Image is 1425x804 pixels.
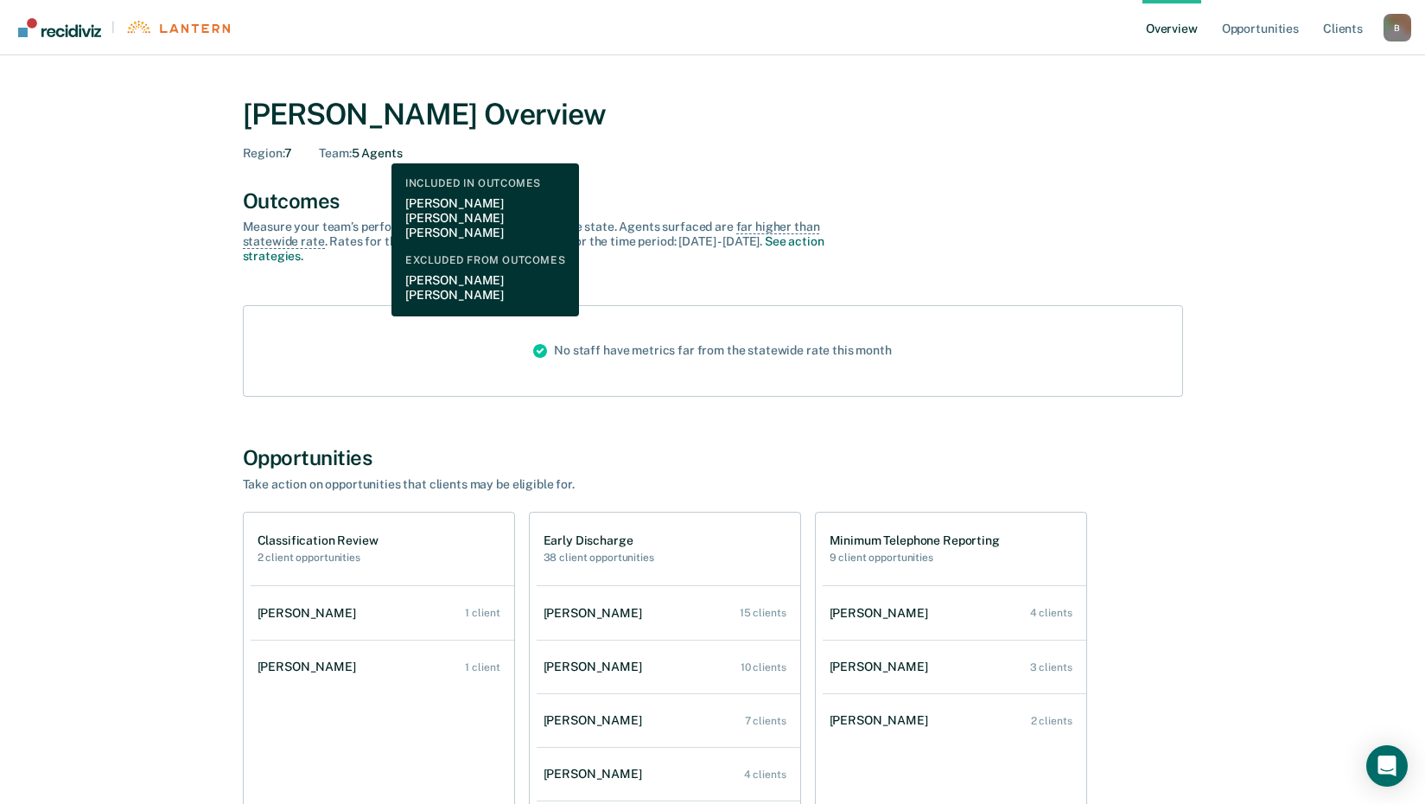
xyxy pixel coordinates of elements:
h2: 38 client opportunities [544,552,654,564]
h2: 2 client opportunities [258,552,379,564]
a: See action strategies. [243,234,824,263]
a: [PERSON_NAME] 10 clients [537,642,800,692]
a: [PERSON_NAME] 1 client [251,642,514,692]
h1: Classification Review [258,533,379,548]
div: 4 clients [1030,607,1072,619]
img: Recidiviz [18,18,101,37]
div: 7 clients [745,715,786,727]
a: [PERSON_NAME] 1 client [251,589,514,638]
div: Take action on opportunities that clients may be eligible for. [243,477,848,492]
div: 7 [243,146,292,161]
span: Team : [319,146,351,160]
span: Region : [243,146,284,160]
div: B [1384,14,1411,41]
div: Measure your team’s performance across other agent s in the state. Agent s surfaced are . Rates f... [243,220,848,263]
div: 2 clients [1031,715,1072,727]
div: Opportunities [243,445,1183,470]
div: 1 client [465,661,499,673]
div: [PERSON_NAME] [830,660,935,674]
a: [PERSON_NAME] 4 clients [537,750,800,799]
a: [PERSON_NAME] 15 clients [537,589,800,638]
a: [PERSON_NAME] 7 clients [537,696,800,745]
div: [PERSON_NAME] [544,660,649,674]
h1: Early Discharge [544,533,654,548]
div: 5 Agents [319,146,402,161]
div: [PERSON_NAME] [830,606,935,621]
div: [PERSON_NAME] [258,606,363,621]
div: [PERSON_NAME] Overview [243,97,1183,132]
span: far higher than statewide rate [243,220,820,249]
div: 1 client [465,607,499,619]
div: Outcomes [243,188,1183,214]
a: [PERSON_NAME] 4 clients [823,589,1086,638]
div: [PERSON_NAME] [544,606,649,621]
span: | [101,20,125,35]
div: [PERSON_NAME] [544,767,649,782]
div: [PERSON_NAME] [544,713,649,728]
h1: Minimum Telephone Reporting [830,533,1000,548]
div: 4 clients [744,769,786,781]
img: Lantern [125,21,230,34]
h2: 9 client opportunities [830,552,1000,564]
div: 3 clients [1030,661,1072,673]
a: [PERSON_NAME] 3 clients [823,642,1086,692]
div: No staff have metrics far from the statewide rate this month [519,306,906,396]
div: 15 clients [740,607,786,619]
a: [PERSON_NAME] 2 clients [823,696,1086,745]
button: Profile dropdown button [1384,14,1411,41]
div: [PERSON_NAME] [830,713,935,728]
div: 10 clients [741,661,786,673]
div: [PERSON_NAME] [258,660,363,674]
div: Open Intercom Messenger [1366,745,1408,787]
